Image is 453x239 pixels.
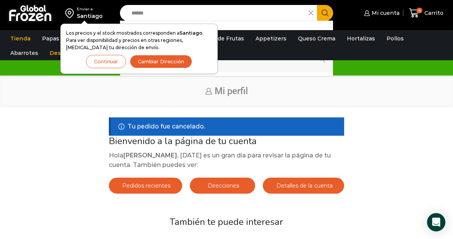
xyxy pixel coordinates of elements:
a: 6 Carrito [407,4,445,22]
span: 6 [416,8,422,14]
a: Queso Crema [294,31,339,46]
span: Direcciones [206,182,239,189]
a: Kanikama – Caja 10 kg $2.050 [120,25,333,48]
img: address-field-icon.svg [65,6,77,19]
a: Tienda [6,31,34,46]
button: Search button [317,5,333,21]
strong: [PERSON_NAME] [123,152,177,159]
button: Continuar [86,55,126,68]
span: Bienvenido a la página de tu cuenta [109,135,257,147]
p: Hola , [DATE] es un gran día para revisar la página de tu cuenta. También puedes ver: [109,151,345,170]
a: Direcciones [190,178,255,194]
a: Pollos [383,31,408,46]
button: Cambiar Dirección [130,55,192,68]
span: Carrito [422,9,443,17]
span: También te puede interesar [170,216,283,228]
span: Mi perfil [215,86,248,96]
span: Pedidos recientes [120,182,170,189]
a: Papas Fritas [38,31,81,46]
span: Mi cuenta [370,9,400,17]
span: Detalles de la cuenta [275,182,333,189]
div: Santiago [77,12,103,20]
a: Detalles de la cuenta [263,178,345,194]
p: Los precios y el stock mostrados corresponden a . Para ver disponibilidad y precios en otras regi... [66,29,212,51]
a: Descuentos [46,46,89,60]
div: Open Intercom Messenger [427,213,445,231]
a: Abarrotes [6,46,42,60]
strong: Santiago [180,30,202,36]
a: Appetizers [252,31,290,46]
a: Hortalizas [343,31,379,46]
a: Mi cuenta [362,5,400,21]
div: Tu pedido fue cancelado. [109,117,345,136]
a: Surtido de Mariscos - Bronze - Caja 10 kg $2.780 [120,48,333,72]
a: Pedidos recientes [109,178,183,194]
a: Pulpa de Frutas [196,31,248,46]
div: Enviar a [77,6,103,12]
